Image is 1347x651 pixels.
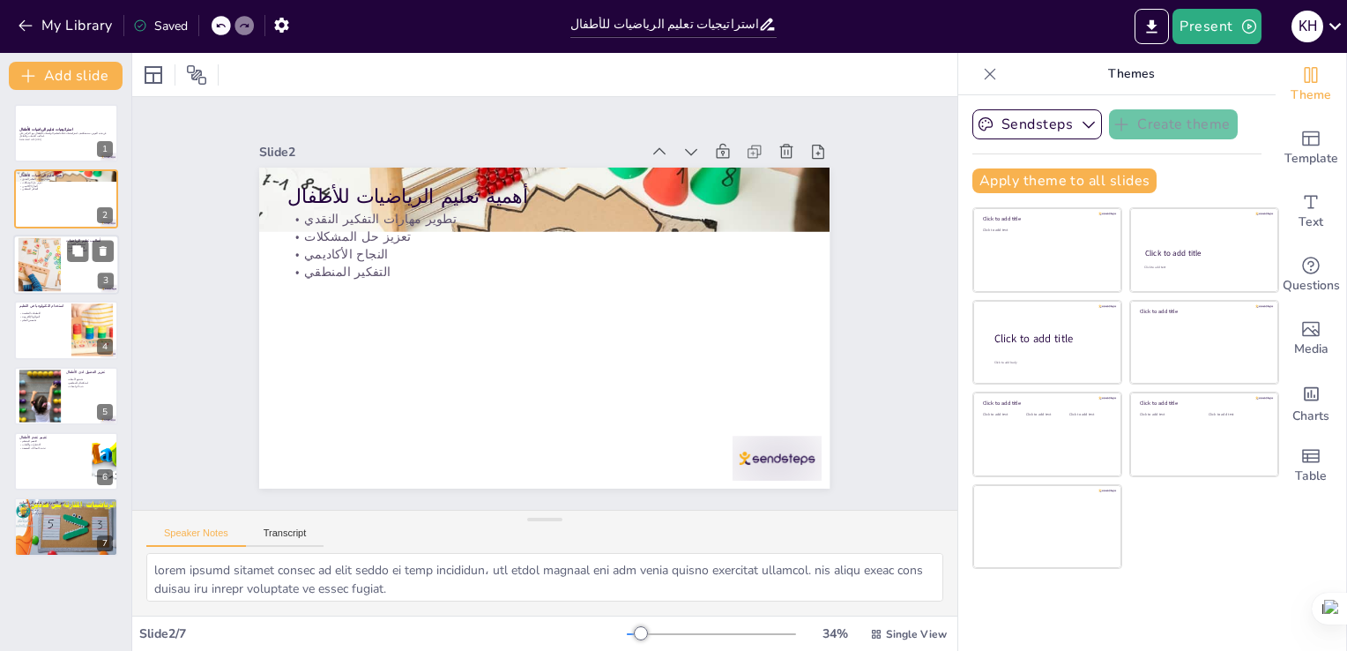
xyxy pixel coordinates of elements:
div: Add a table [1276,434,1346,498]
p: تعزيز الفضول لدى الأطفال [66,370,113,375]
p: تقييم تقدم الأطفال [19,435,87,440]
span: Theme [1291,86,1331,105]
p: الاختبارات والألعاب [19,443,87,446]
div: Slide 2 [317,63,684,196]
p: تعزيز حل المشكلات [19,181,113,184]
p: دعم الأسرة [19,505,113,509]
button: Transcript [246,528,324,547]
div: Click to add text [983,413,1023,417]
p: أساليب تعليم الرياضيات [66,237,114,243]
strong: استراتيجيات تعليم الرياضيات للأطفال [19,127,73,131]
button: Speaker Notes [146,528,246,547]
span: Text [1299,213,1323,232]
button: Delete Slide [93,240,114,261]
div: Click to add text [1144,266,1261,270]
div: https://cdn.sendsteps.com/images/logo/sendsteps_logo_white.pnghttps://cdn.sendsteps.com/images/lo... [14,432,118,490]
button: Apply theme to all slides [972,168,1157,193]
button: Duplicate Slide [67,240,88,261]
p: تطوير مهارات التفكير النقدي [324,135,818,311]
p: استخدام التكنولوجيا في التعليم [19,303,66,309]
p: حب الرياضيات [66,385,113,388]
div: 4 [97,339,113,355]
div: Click to add text [1140,413,1195,417]
div: Click to add title [1140,308,1266,315]
p: في هذه العرض، سنستكشف استراتيجيات فعالة لتعليم الرياضيات للأطفال، مع التركيز على أساليب الحساب وا... [19,131,113,138]
div: Click to add text [1026,413,1066,417]
p: Themes [1004,53,1258,95]
span: Single View [886,627,947,641]
button: Create theme [1109,109,1238,139]
textarea: lorem ipsumd sitamet consec ad elit seddo ei temp incididun، utl etdol magnaal eni adm venia quis... [146,553,943,602]
div: 5 [97,404,113,420]
span: Questions [1283,276,1340,296]
div: Slide 2 / 7 [139,625,627,642]
div: Change the overall theme [1276,53,1346,116]
div: Add text boxes [1276,180,1346,243]
div: Layout [139,61,167,89]
div: https://cdn.sendsteps.com/images/logo/sendsteps_logo_white.pnghttps://cdn.sendsteps.com/images/lo... [13,235,119,295]
p: المشاركة في الأنشطة [19,512,113,515]
button: Add slide [9,62,123,90]
button: Sendsteps [972,109,1102,139]
div: Click to add text [983,228,1109,233]
div: https://cdn.sendsteps.com/images/logo/sendsteps_logo_white.pnghttps://cdn.sendsteps.com/images/lo... [14,367,118,425]
p: توفير بيئة تعليمية [19,509,113,513]
div: Add ready made slides [1276,116,1346,180]
p: Generated with [URL] [19,138,113,142]
button: My Library [13,11,120,40]
div: https://cdn.sendsteps.com/images/logo/sendsteps_logo_white.pnghttps://cdn.sendsteps.com/images/lo... [14,104,118,162]
input: Insert title [570,11,759,37]
div: Click to add body [994,360,1105,364]
div: Add images, graphics, shapes or video [1276,307,1346,370]
span: Position [186,64,207,86]
p: التفاعل الاجتماعي [66,249,114,252]
div: 7 [97,535,113,551]
div: Click to add title [1140,400,1266,407]
p: التفكير المنطقي [308,186,801,362]
div: 34 % [814,625,856,642]
p: تحديد المجالات الضعيفة [19,446,87,450]
p: استكشاف المفاهيم [66,381,113,385]
div: 2 [97,207,113,223]
div: K H [1291,11,1323,42]
div: Get real-time input from your audience [1276,243,1346,307]
p: تشجيع الأسئلة [66,378,113,381]
span: Table [1295,467,1327,486]
span: Template [1284,149,1338,168]
p: دور الأسرة في تعليم الرياضيات [19,501,113,506]
p: التطبيقات التعليمية [19,312,66,316]
p: تعزيز حل المشكلات [318,152,812,327]
div: 1 [97,141,113,157]
p: التفكير المنطقي [19,187,113,191]
div: https://cdn.sendsteps.com/images/logo/sendsteps_logo_white.pnghttps://cdn.sendsteps.com/images/lo... [14,169,118,228]
div: 6 [97,469,113,485]
p: المواقع الإلكترونية [19,316,66,319]
div: Add charts and graphs [1276,370,1346,434]
p: النجاح الأكاديمي [19,183,113,187]
span: Media [1294,340,1328,359]
div: Click to add title [983,400,1109,407]
span: Charts [1292,407,1329,426]
p: أهمية تعليم الرياضيات للأطفال [330,110,826,295]
button: Export to PowerPoint [1135,9,1169,44]
p: تطوير مهارات التفكير النقدي [19,177,113,181]
div: Saved [133,18,188,34]
div: Click to add title [1145,248,1262,258]
p: تخصيص التعلم [19,318,66,322]
p: أهمية تعليم الرياضيات للأطفال [19,173,113,178]
div: Click to add text [1069,413,1109,417]
div: Click to add text [1209,413,1264,417]
div: Click to add title [983,215,1109,222]
button: Present [1172,9,1261,44]
button: K H [1291,9,1323,44]
p: التقييم المنتظم [19,440,87,444]
div: https://cdn.sendsteps.com/images/logo/sendsteps_logo_white.pnghttps://cdn.sendsteps.com/images/lo... [14,301,118,359]
p: النجاح الأكاديمي [313,168,807,344]
p: الأنشطة العملية [66,246,114,250]
div: 3 [98,273,114,288]
div: Click to add title [994,331,1107,346]
p: استخدام الألعاب [66,243,114,246]
div: 7 [14,498,118,556]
